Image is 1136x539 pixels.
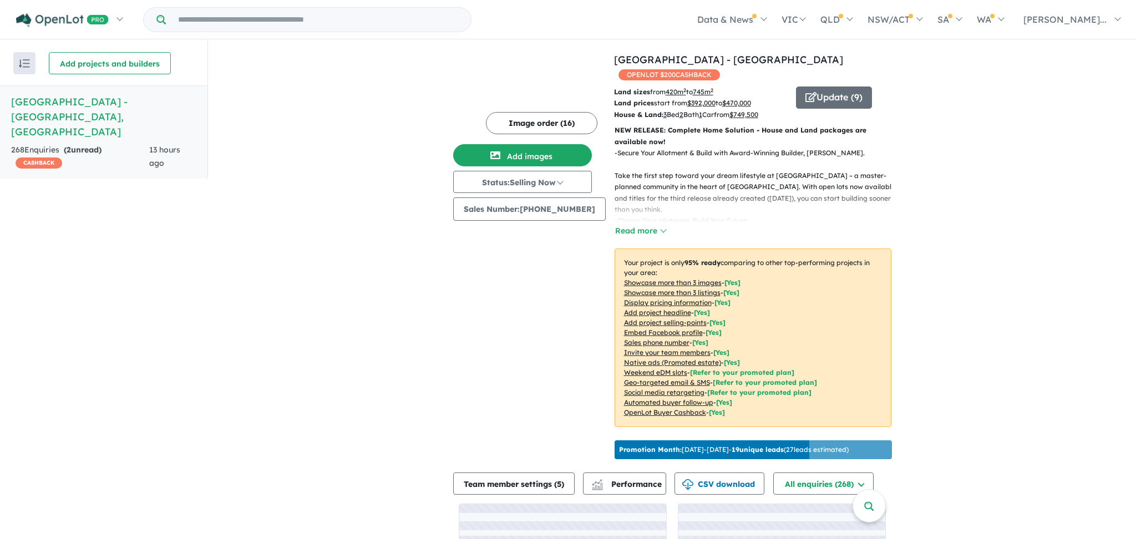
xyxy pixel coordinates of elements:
u: 2 [679,110,683,119]
u: Native ads (Promoted estate) [624,358,721,367]
p: - Secure Your Allotment & Build with Award-Winning Builder, [PERSON_NAME]. Take the first step to... [615,148,900,215]
b: 19 unique leads [732,445,784,454]
b: Land prices [614,99,654,107]
u: Invite your team members [624,348,711,357]
img: download icon [682,479,693,490]
p: NEW RELEASE: Complete Home Solution - House and Land packages are available now! [615,125,891,148]
u: $ 392,000 [687,99,716,107]
span: [Yes] [716,398,732,406]
span: [Yes] [724,358,740,367]
p: start from [614,98,788,109]
u: 420 m [666,88,686,96]
u: 3 [663,110,667,119]
span: [Yes] [709,408,725,416]
u: Sales phone number [624,338,689,347]
img: bar-chart.svg [592,483,603,490]
span: Performance [594,479,662,489]
button: Performance [583,472,666,495]
u: Geo-targeted email & SMS [624,378,710,387]
h5: [GEOGRAPHIC_DATA] - [GEOGRAPHIC_DATA] , [GEOGRAPHIC_DATA] [11,94,196,139]
u: Display pricing information [624,298,712,307]
a: [GEOGRAPHIC_DATA] - [GEOGRAPHIC_DATA] [614,53,843,66]
p: Your project is only comparing to other top-performing projects in your area: - - - - - - - - - -... [615,248,891,427]
span: to [716,99,751,107]
input: Try estate name, suburb, builder or developer [168,8,469,32]
span: 5 [557,479,561,489]
b: 95 % ready [684,258,721,267]
button: Add images [453,144,592,166]
button: Status:Selling Now [453,171,592,193]
p: from [614,87,788,98]
p: - Choose Your allotment, Build Your Future Whether you’re a first homebuyer, growing family, or l... [615,215,900,272]
span: [ Yes ] [713,348,729,357]
button: Sales Number:[PHONE_NUMBER] [453,197,606,221]
u: OpenLot Buyer Cashback [624,408,706,416]
sup: 2 [683,87,686,93]
u: Add project selling-points [624,318,707,327]
span: 2 [67,145,71,155]
u: Automated buyer follow-up [624,398,713,406]
span: to [686,88,713,96]
u: Add project headline [624,308,691,317]
p: [DATE] - [DATE] - ( 27 leads estimated) [619,445,849,455]
span: [Refer to your promoted plan] [690,368,794,377]
sup: 2 [711,87,713,93]
u: 1 [699,110,702,119]
span: [ Yes ] [709,318,726,327]
u: Showcase more than 3 images [624,278,722,287]
span: [Refer to your promoted plan] [707,388,812,396]
span: [ Yes ] [694,308,710,317]
u: Social media retargeting [624,388,704,396]
span: CASHBACK [16,157,62,169]
img: Openlot PRO Logo White [16,13,109,27]
span: [ Yes ] [724,278,741,287]
button: Team member settings (5) [453,472,575,495]
button: Read more [615,225,667,237]
img: line-chart.svg [592,479,602,485]
span: [ Yes ] [706,328,722,337]
b: House & Land: [614,110,663,119]
div: 268 Enquir ies [11,144,149,170]
u: Weekend eDM slots [624,368,687,377]
strong: ( unread) [64,145,102,155]
button: Add projects and builders [49,52,171,74]
u: $ 749,500 [729,110,758,119]
button: Image order (16) [486,112,597,134]
span: [ Yes ] [723,288,739,297]
p: Bed Bath Car from [614,109,788,120]
span: OPENLOT $ 200 CASHBACK [618,69,720,80]
span: [PERSON_NAME]... [1023,14,1107,25]
img: sort.svg [19,59,30,68]
span: [ Yes ] [692,338,708,347]
span: [Refer to your promoted plan] [713,378,817,387]
span: 13 hours ago [149,145,180,168]
button: All enquiries (268) [773,472,874,495]
button: Update (9) [796,87,872,109]
b: Promotion Month: [619,445,682,454]
span: [ Yes ] [714,298,731,307]
u: Showcase more than 3 listings [624,288,721,297]
u: 745 m [693,88,713,96]
u: Embed Facebook profile [624,328,703,337]
b: Land sizes [614,88,650,96]
button: CSV download [674,472,764,495]
u: $ 470,000 [722,99,751,107]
